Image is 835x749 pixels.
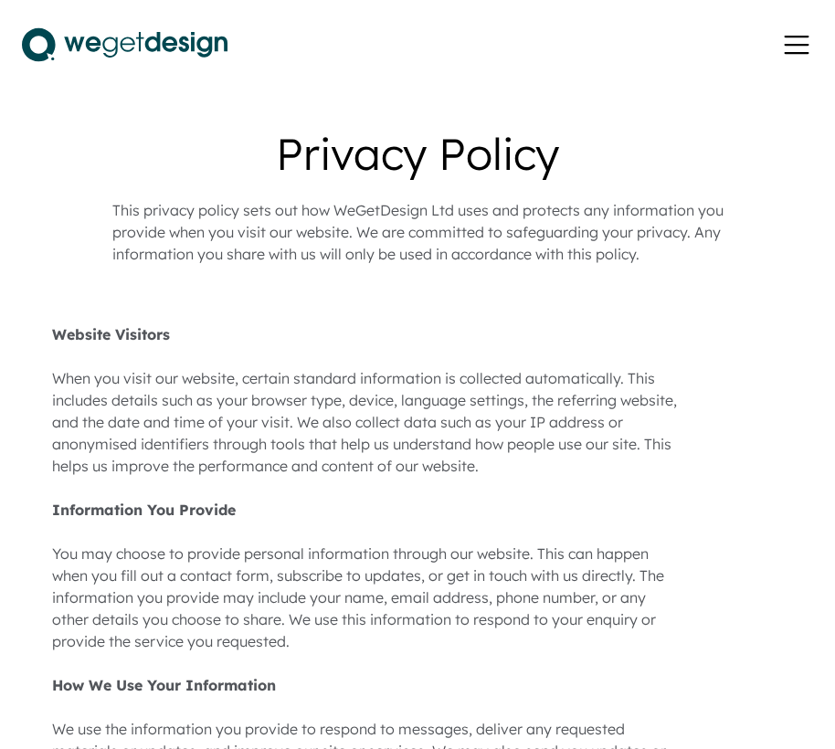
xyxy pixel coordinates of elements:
[112,199,724,265] div: This privacy policy sets out how WeGetDesign Ltd uses and protects any information you provide wh...
[52,128,783,181] div: Privacy Policy
[22,22,227,68] img: logo.svg
[52,501,236,519] strong: Information You Provide
[52,676,276,694] strong: How We Use Your Information
[52,325,170,343] strong: Website Visitors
